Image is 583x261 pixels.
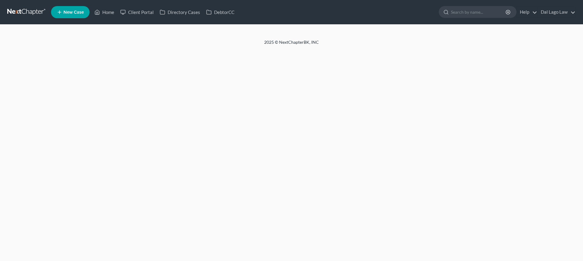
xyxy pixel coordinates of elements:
a: Help [517,7,537,18]
a: Directory Cases [157,7,203,18]
a: DebtorCC [203,7,237,18]
a: Home [91,7,117,18]
div: 2025 © NextChapterBK, INC [118,39,465,50]
input: Search by name... [451,6,506,18]
a: Dal Lago Law [538,7,575,18]
span: New Case [63,10,84,15]
a: Client Portal [117,7,157,18]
